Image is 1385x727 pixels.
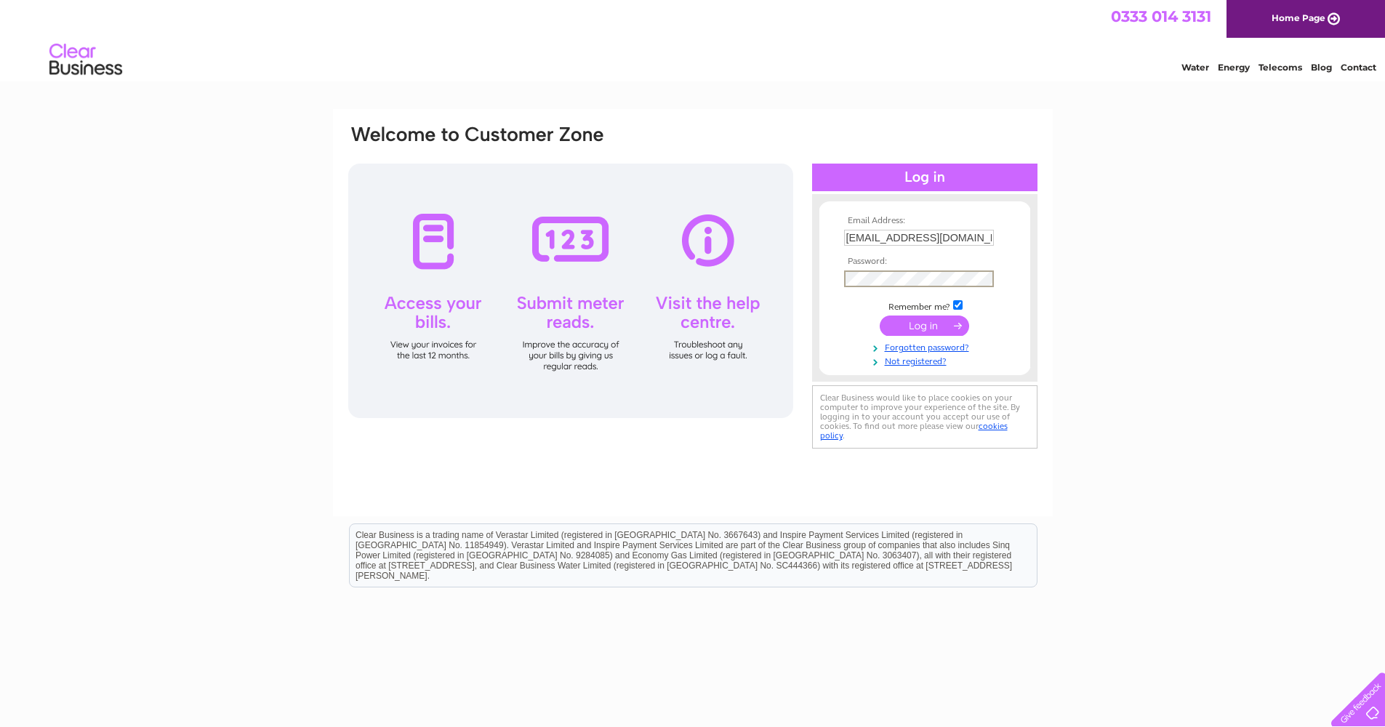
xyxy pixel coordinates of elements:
[840,257,1009,267] th: Password:
[812,385,1037,449] div: Clear Business would like to place cookies on your computer to improve your experience of the sit...
[49,38,123,82] img: logo.png
[1258,62,1302,73] a: Telecoms
[844,340,1009,353] a: Forgotten password?
[1181,62,1209,73] a: Water
[844,353,1009,367] a: Not registered?
[1341,62,1376,73] a: Contact
[840,298,1009,313] td: Remember me?
[840,216,1009,226] th: Email Address:
[880,316,969,336] input: Submit
[1311,62,1332,73] a: Blog
[820,421,1008,441] a: cookies policy
[1111,7,1211,25] a: 0333 014 3131
[1218,62,1250,73] a: Energy
[350,8,1037,71] div: Clear Business is a trading name of Verastar Limited (registered in [GEOGRAPHIC_DATA] No. 3667643...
